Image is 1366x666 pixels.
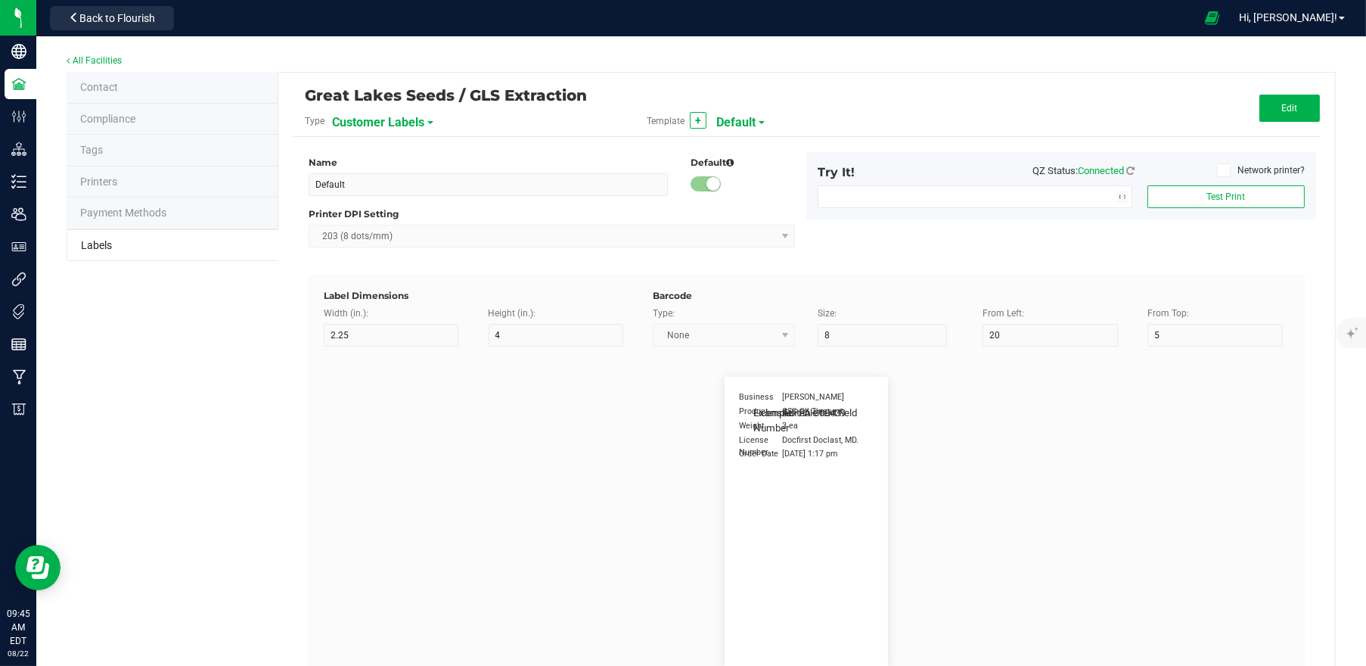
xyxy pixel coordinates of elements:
[983,307,1024,320] label: From Left:
[739,434,782,459] span: License Number
[782,391,844,403] span: [PERSON_NAME]
[739,391,782,403] span: Business
[80,176,117,188] span: Printers
[305,82,967,108] div: Great Lakes Seeds / GLS Extraction
[647,108,685,134] span: Template
[782,406,858,421] span: Editable text field
[1147,307,1189,320] label: From Top:
[739,420,782,432] span: Weight
[1207,191,1246,202] span: Test Print
[67,55,122,66] a: All Facilities
[81,239,112,251] span: Label Maker
[11,109,26,124] inline-svg: Configuration
[11,272,26,287] inline-svg: Integrations
[11,142,26,157] inline-svg: Distribution
[1032,165,1135,176] span: QZ Status:
[695,114,701,126] span: +
[1217,163,1305,177] label: Network printer?
[753,406,782,421] span: Example
[11,76,26,92] inline-svg: Facilities
[1239,11,1337,23] span: Hi, [PERSON_NAME]!
[11,369,26,384] inline-svg: Manufacturing
[7,607,29,648] p: 09:45 AM EDT
[80,113,135,125] span: State Registry
[818,185,1132,208] span: NO DATA FOUND
[332,110,424,135] span: Customer Labels
[15,545,61,590] iframe: Resource center
[716,115,756,129] a: Default
[818,163,855,182] label: Try It!
[309,156,668,170] div: Name
[782,448,837,460] span: [DATE] 1:17 pm
[309,207,796,221] div: Printer DPI Setting
[489,307,536,320] label: Height (in.):
[324,307,368,320] label: Width (in.):
[716,110,756,135] span: Default
[7,648,29,659] p: 08/22
[653,307,675,320] label: Type:
[324,289,631,303] div: Label Dimensions
[50,6,174,30] button: Back to Flourish
[739,448,782,460] span: Order Date
[11,44,26,59] inline-svg: Company
[79,12,155,24] span: Back to Flourish
[1078,165,1124,176] span: Connected
[1259,95,1320,122] button: Edit
[11,402,26,417] inline-svg: Billing
[753,406,782,436] span: License Number
[739,406,782,418] span: Product
[653,289,1290,303] div: Barcode
[11,207,26,222] inline-svg: Users
[782,420,798,432] span: 3 ea
[690,112,706,129] button: +
[11,337,26,352] inline-svg: Reports
[305,108,324,134] span: Type
[1281,103,1297,114] span: Edit
[782,434,858,447] span: Docfirst Doclast, MD.
[11,304,26,319] inline-svg: Tags
[726,158,734,167] i: Setting a non-default template as the new default will also update the existing default. Default ...
[11,174,26,189] inline-svg: Inventory
[1147,185,1305,208] button: Test Print
[11,239,26,254] inline-svg: User Roles
[80,144,103,156] span: Tags
[818,307,837,320] label: Size:
[690,112,706,129] submit-button: Add new template
[80,207,166,219] span: Payment Methods
[332,115,424,129] a: Customer Labels
[80,81,118,93] span: Contact
[1195,3,1229,33] span: Open Ecommerce Menu
[691,156,795,170] div: Default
